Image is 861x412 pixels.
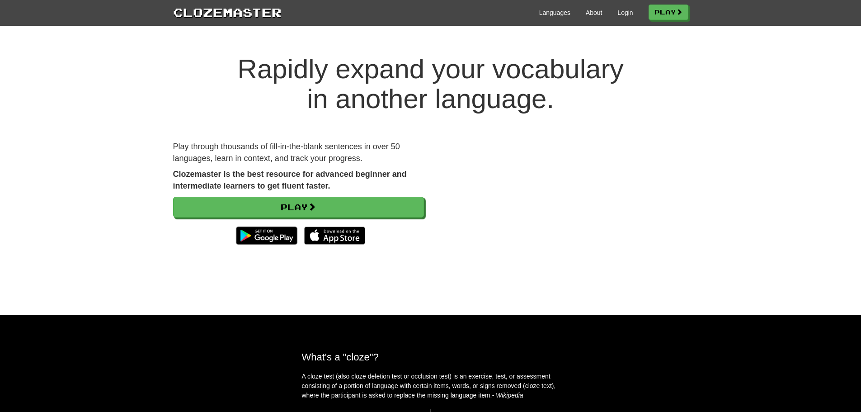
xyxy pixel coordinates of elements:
[302,351,560,363] h2: What's a "cloze"?
[173,170,407,190] strong: Clozemaster is the best resource for advanced beginner and intermediate learners to get fluent fa...
[173,141,424,164] p: Play through thousands of fill-in-the-blank sentences in over 50 languages, learn in context, and...
[304,227,365,245] img: Download_on_the_App_Store_Badge_US-UK_135x40-25178aeef6eb6b83b96f5f2d004eda3bffbb37122de64afbaef7...
[586,8,602,17] a: About
[302,372,560,400] p: A cloze test (also cloze deletion test or occlusion test) is an exercise, test, or assessment con...
[173,197,424,218] a: Play
[649,5,688,20] a: Play
[617,8,633,17] a: Login
[492,392,523,399] em: - Wikipedia
[539,8,570,17] a: Languages
[231,222,301,249] img: Get it on Google Play
[173,4,282,20] a: Clozemaster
